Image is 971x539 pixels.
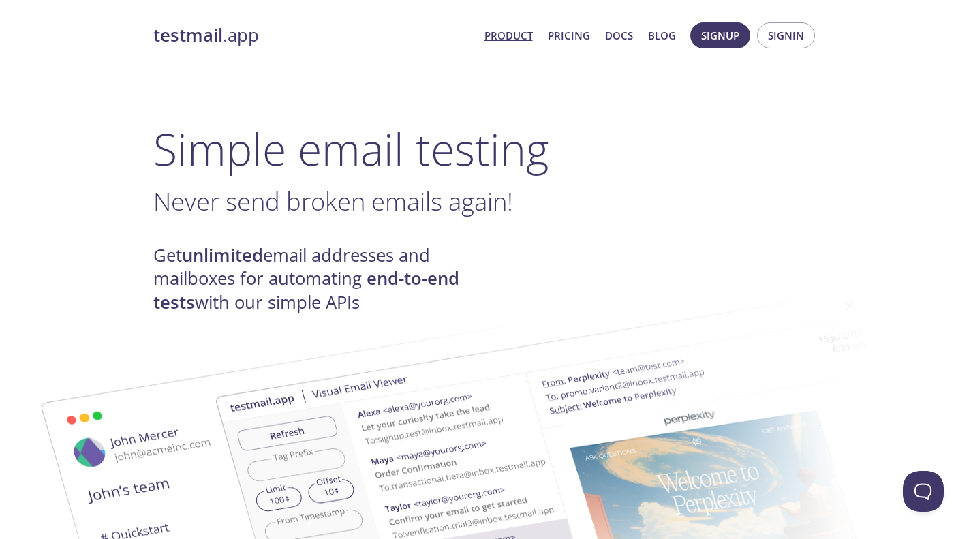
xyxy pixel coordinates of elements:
[605,27,633,44] a: Docs
[153,184,513,218] span: Never send broken emails again!
[701,27,739,44] span: Signup
[690,22,750,48] button: Signup
[153,244,486,314] h4: Get email addresses and mailboxes for automating with our simple APIs
[903,471,944,512] iframe: Help Scout Beacon - Open
[757,22,815,48] button: Signin
[153,24,474,47] a: testmail.app
[182,243,263,267] strong: unlimited
[153,123,818,175] h1: Simple email testing
[768,27,804,44] span: Signin
[153,266,459,313] strong: end-to-end tests
[484,27,533,44] a: Product
[548,27,590,44] a: Pricing
[153,23,223,47] strong: testmail
[648,27,676,44] a: Blog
